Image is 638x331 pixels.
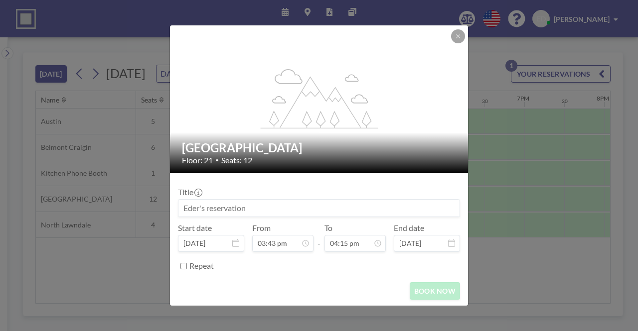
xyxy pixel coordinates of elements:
h2: [GEOGRAPHIC_DATA] [182,140,457,155]
g: flex-grow: 1.2; [261,69,378,128]
label: To [324,223,332,233]
label: End date [394,223,424,233]
label: Start date [178,223,212,233]
label: Title [178,187,201,197]
span: - [318,226,320,248]
label: From [252,223,271,233]
label: Repeat [189,261,214,271]
button: BOOK NOW [410,282,460,300]
span: • [215,156,219,164]
span: Seats: 12 [221,155,252,165]
span: Floor: 21 [182,155,213,165]
input: Eder's reservation [178,200,460,217]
